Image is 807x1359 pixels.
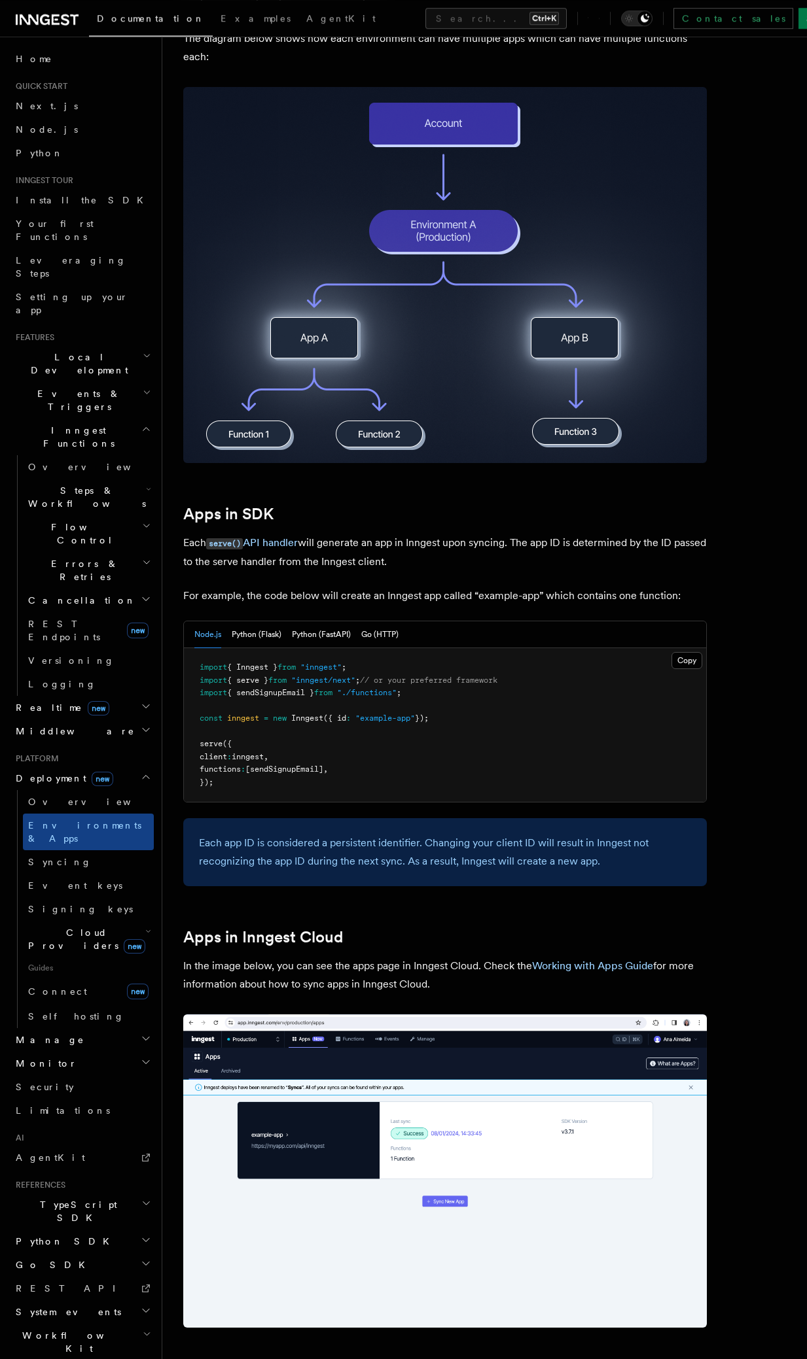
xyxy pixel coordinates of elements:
button: Node.js [194,621,221,648]
a: AgentKit [10,1146,154,1169]
span: REST API [16,1283,127,1294]
span: : [227,752,232,761]
span: AI [10,1133,24,1143]
span: Logging [28,679,96,689]
span: System events [10,1305,121,1318]
span: Inngest Functions [10,424,141,450]
button: System events [10,1300,154,1324]
span: new [127,984,149,999]
span: Environments & Apps [28,820,141,844]
span: const [200,714,223,723]
span: from [314,688,332,697]
span: ({ id [323,714,346,723]
span: , [323,765,328,774]
span: new [127,623,149,638]
kbd: Ctrl+K [529,12,559,25]
button: Python (FastAPI) [292,621,351,648]
span: ; [355,676,360,685]
a: serve()API handler [206,536,298,549]
p: In the image below, you can see the apps page in Inngest Cloud. Check the for more information ab... [183,957,707,993]
span: Workflow Kit [10,1329,143,1355]
span: Security [16,1082,74,1092]
span: Overview [28,462,163,472]
span: [sendSignupEmail] [245,765,323,774]
span: AgentKit [306,13,376,24]
button: Events & Triggers [10,382,154,419]
span: import [200,688,227,697]
span: Limitations [16,1105,110,1116]
span: Inngest tour [10,175,73,186]
a: Overview [23,455,154,479]
button: Errors & Retries [23,552,154,589]
a: Self hosting [23,1005,154,1028]
a: Your first Functions [10,212,154,249]
span: Python SDK [10,1235,117,1248]
span: inngest [232,752,264,761]
span: AgentKit [16,1152,85,1163]
button: Monitor [10,1052,154,1075]
span: REST Endpoints [28,619,100,642]
p: The diagram below shows how each environment can have multiple apps which can have multiple funct... [183,29,707,66]
span: { sendSignupEmail } [227,688,314,697]
span: Quick start [10,81,67,92]
span: Features [10,332,54,343]
span: Versioning [28,655,115,666]
span: import [200,662,227,672]
span: { Inngest } [227,662,278,672]
span: Cloud Providers [23,926,145,952]
a: Python [10,141,154,165]
a: Home [10,47,154,71]
div: Deploymentnew [10,790,154,1028]
a: Examples [213,4,298,35]
span: References [10,1180,65,1190]
button: Go (HTTP) [361,621,399,648]
span: // or your preferred framework [360,676,497,685]
button: Deploymentnew [10,766,154,790]
button: Toggle dark mode [621,10,653,26]
span: Home [16,52,52,65]
span: "inngest/next" [291,676,355,685]
span: Monitor [10,1057,77,1070]
a: AgentKit [298,4,384,35]
img: Diagram showing multiple environments, each with various apps. Within these apps, there are numer... [183,87,707,463]
a: REST Endpointsnew [23,612,154,649]
span: Install the SDK [16,195,151,205]
button: Manage [10,1028,154,1052]
span: Steps & Workflows [23,484,146,510]
span: "inngest" [300,662,342,672]
button: Copy [672,652,702,669]
span: new [273,714,287,723]
a: Leveraging Steps [10,249,154,285]
span: new [124,939,145,954]
span: Go SDK [10,1258,93,1271]
span: Platform [10,753,59,764]
span: Deployment [10,772,113,785]
span: Node.js [16,124,78,135]
button: Python (Flask) [232,621,281,648]
a: Syncing [23,850,154,874]
span: new [92,772,113,786]
span: inngest [227,714,259,723]
span: Connect [28,986,87,997]
span: Realtime [10,701,109,714]
span: serve [200,739,223,748]
a: Install the SDK [10,188,154,212]
span: Event keys [28,880,122,891]
span: Examples [221,13,291,24]
span: Your first Functions [16,218,94,242]
span: Documentation [97,13,205,24]
a: Environments & Apps [23,814,154,850]
button: TypeScript SDK [10,1193,154,1230]
span: functions [200,765,241,774]
a: Limitations [10,1099,154,1122]
span: Signing keys [28,904,133,914]
button: Flow Control [23,515,154,552]
span: : [241,765,245,774]
a: Apps in Inngest Cloud [183,928,343,946]
button: Cloud Providersnew [23,921,154,957]
span: ; [342,662,346,672]
span: client [200,752,227,761]
a: Connectnew [23,978,154,1005]
a: Next.js [10,94,154,118]
a: Signing keys [23,897,154,921]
